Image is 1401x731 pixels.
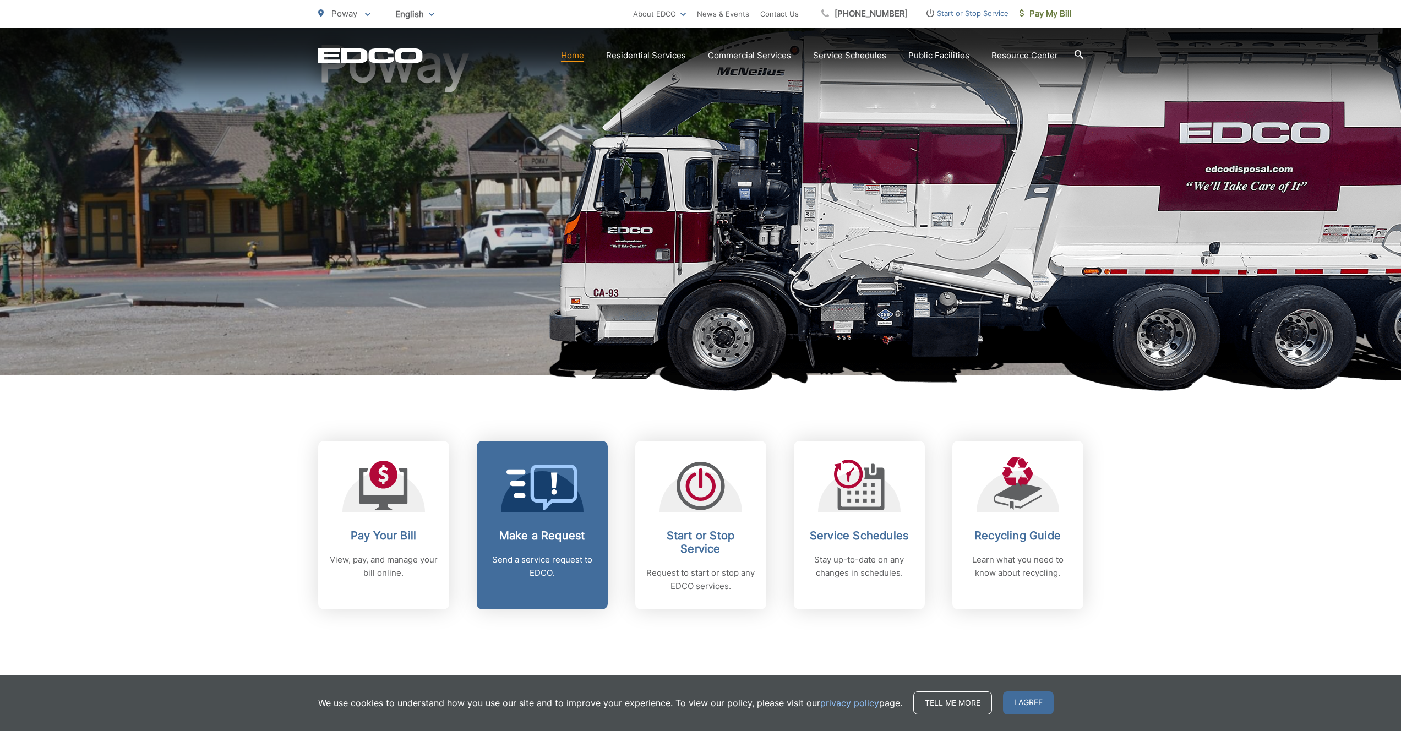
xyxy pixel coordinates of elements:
[329,553,438,580] p: View, pay, and manage your bill online.
[318,441,449,609] a: Pay Your Bill View, pay, and manage your bill online.
[488,529,597,542] h2: Make a Request
[646,566,755,593] p: Request to start or stop any EDCO services.
[331,8,357,19] span: Poway
[633,7,686,20] a: About EDCO
[813,49,886,62] a: Service Schedules
[794,441,925,609] a: Service Schedules Stay up-to-date on any changes in schedules.
[908,49,969,62] a: Public Facilities
[318,696,902,710] p: We use cookies to understand how you use our site and to improve your experience. To view our pol...
[963,529,1072,542] h2: Recycling Guide
[318,36,1083,385] h1: Poway
[1020,7,1072,20] span: Pay My Bill
[329,529,438,542] h2: Pay Your Bill
[913,691,992,714] a: Tell me more
[561,49,584,62] a: Home
[488,553,597,580] p: Send a service request to EDCO.
[805,553,914,580] p: Stay up-to-date on any changes in schedules.
[1003,691,1054,714] span: I agree
[708,49,791,62] a: Commercial Services
[477,441,608,609] a: Make a Request Send a service request to EDCO.
[697,7,749,20] a: News & Events
[952,441,1083,609] a: Recycling Guide Learn what you need to know about recycling.
[963,553,1072,580] p: Learn what you need to know about recycling.
[606,49,686,62] a: Residential Services
[991,49,1058,62] a: Resource Center
[820,696,879,710] a: privacy policy
[760,7,799,20] a: Contact Us
[387,4,443,24] span: English
[318,48,423,63] a: EDCD logo. Return to the homepage.
[646,529,755,555] h2: Start or Stop Service
[805,529,914,542] h2: Service Schedules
